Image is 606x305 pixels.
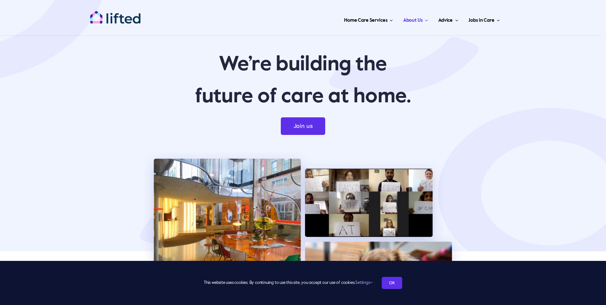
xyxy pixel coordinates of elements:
p: We’re building the [92,52,514,77]
a: About Us [401,10,430,29]
span: Jobs in Care [468,15,494,26]
a: Jobs in Care [466,10,502,29]
a: Join us [281,117,326,135]
span: Home Care Services [344,15,387,26]
span: About Us [403,15,423,26]
a: OK [382,277,402,289]
p: future of care at home. [92,84,514,109]
span: Join us [294,123,313,129]
a: Home Care Services [342,10,395,29]
nav: Main Menu [161,10,502,29]
span: Advice [438,15,453,26]
span: This website uses cookies. By continuing to use this site, you accept our use of cookies. [204,278,372,288]
a: Settings [355,281,372,285]
a: lifted-logo [90,11,141,17]
a: Advice [436,10,460,29]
